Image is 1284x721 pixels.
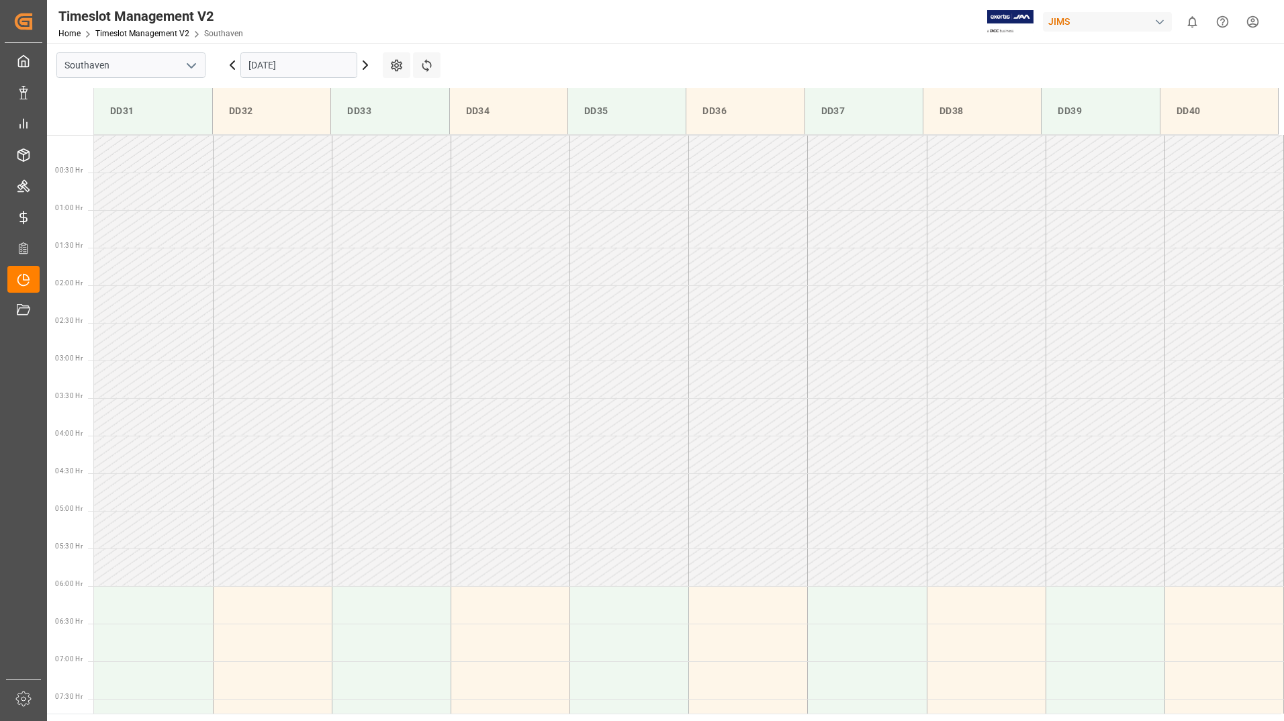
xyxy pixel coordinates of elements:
[105,99,201,124] div: DD31
[55,279,83,287] span: 02:00 Hr
[55,317,83,324] span: 02:30 Hr
[55,166,83,174] span: 00:30 Hr
[1052,99,1148,124] div: DD39
[1177,7,1207,37] button: show 0 new notifications
[240,52,357,78] input: DD-MM-YYYY
[56,52,205,78] input: Type to search/select
[55,467,83,475] span: 04:30 Hr
[1171,99,1267,124] div: DD40
[55,430,83,437] span: 04:00 Hr
[55,618,83,625] span: 06:30 Hr
[55,542,83,550] span: 05:30 Hr
[1207,7,1238,37] button: Help Center
[55,242,83,249] span: 01:30 Hr
[55,392,83,399] span: 03:30 Hr
[55,204,83,211] span: 01:00 Hr
[55,505,83,512] span: 05:00 Hr
[55,354,83,362] span: 03:00 Hr
[224,99,320,124] div: DD32
[181,55,201,76] button: open menu
[55,655,83,663] span: 07:00 Hr
[55,693,83,700] span: 07:30 Hr
[697,99,793,124] div: DD36
[55,580,83,587] span: 06:00 Hr
[58,29,81,38] a: Home
[95,29,189,38] a: Timeslot Management V2
[934,99,1030,124] div: DD38
[816,99,912,124] div: DD37
[58,6,243,26] div: Timeslot Management V2
[342,99,438,124] div: DD33
[987,10,1034,34] img: Exertis%20JAM%20-%20Email%20Logo.jpg_1722504956.jpg
[579,99,675,124] div: DD35
[1043,12,1172,32] div: JIMS
[461,99,557,124] div: DD34
[1043,9,1177,34] button: JIMS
